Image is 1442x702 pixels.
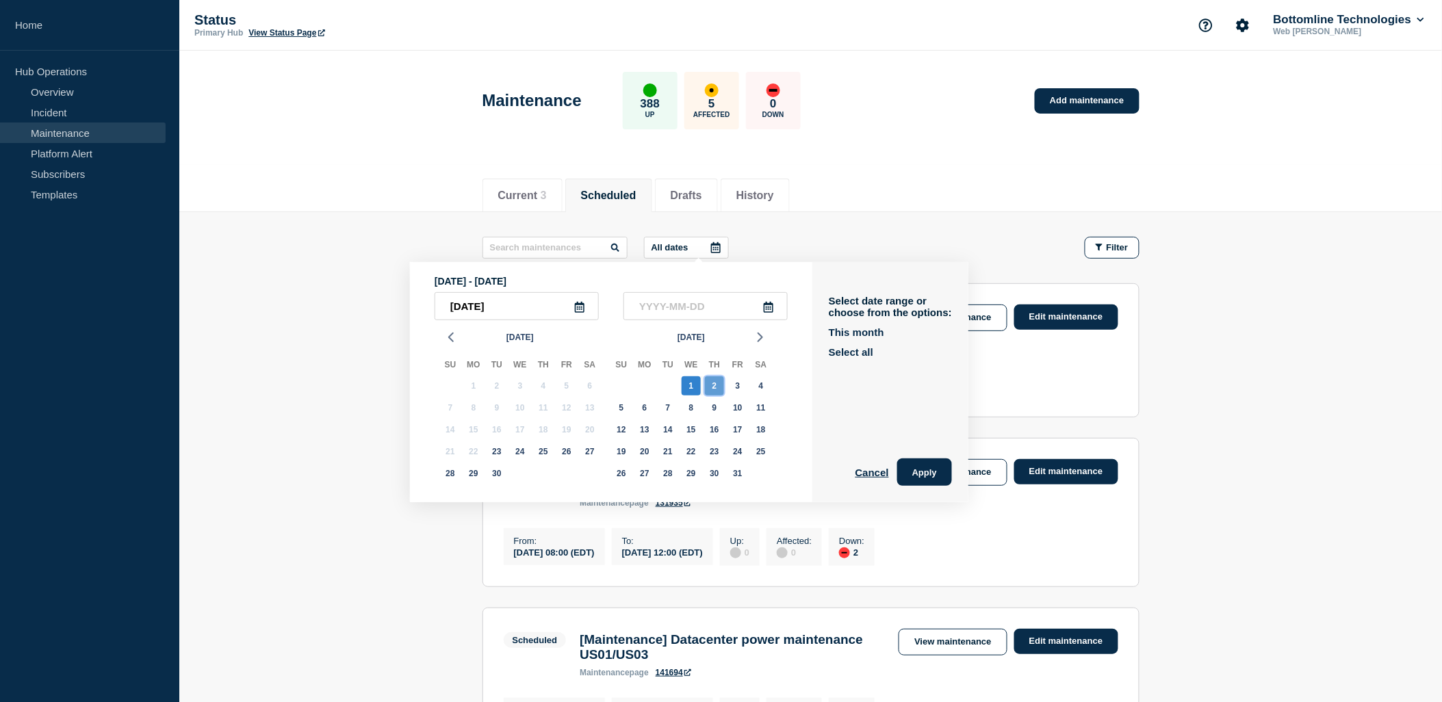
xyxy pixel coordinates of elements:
[1085,237,1140,259] button: Filter
[678,327,705,348] span: [DATE]
[482,237,628,259] input: Search maintenances
[439,357,462,375] div: Su
[580,498,630,508] span: maintenance
[635,442,654,461] div: Monday, Oct 20, 2025
[580,668,630,677] span: maintenance
[622,546,703,558] div: [DATE] 12:00 (EDT)
[581,190,636,202] button: Scheduled
[580,398,600,417] div: Saturday, Sep 13, 2025
[485,357,508,375] div: Tu
[1107,242,1129,252] span: Filter
[580,668,649,677] p: page
[1035,88,1139,114] a: Add maintenance
[777,546,812,558] div: 0
[534,420,553,439] div: Thursday, Sep 18, 2025
[705,398,724,417] div: Thursday, Oct 9, 2025
[464,442,483,461] div: Monday, Sep 22, 2025
[682,398,701,417] div: Wednesday, Oct 8, 2025
[658,398,678,417] div: Tuesday, Oct 7, 2025
[441,420,460,439] div: Sunday, Sep 14, 2025
[1014,304,1118,330] a: Edit maintenance
[730,536,749,546] p: Up :
[623,292,788,320] input: YYYY-MM-DD
[703,357,726,375] div: Th
[435,292,599,320] input: YYYY-MM-DD
[511,398,530,417] div: Wednesday, Sep 10, 2025
[514,536,595,546] p: From :
[487,376,506,395] div: Tuesday, Sep 2, 2025
[726,357,749,375] div: Fr
[658,442,678,461] div: Tuesday, Oct 21, 2025
[762,111,784,118] p: Down
[1014,459,1118,484] a: Edit maintenance
[557,398,576,417] div: Friday, Sep 12, 2025
[751,398,771,417] div: Saturday, Oct 11, 2025
[1271,27,1413,36] p: Web [PERSON_NAME]
[635,464,654,483] div: Monday, Oct 27, 2025
[728,464,747,483] div: Friday, Oct 31, 2025
[462,357,485,375] div: Mo
[728,420,747,439] div: Friday, Oct 17, 2025
[511,442,530,461] div: Wednesday, Sep 24, 2025
[534,376,553,395] div: Thursday, Sep 4, 2025
[1228,11,1257,40] button: Account settings
[643,83,657,97] div: up
[194,28,243,38] p: Primary Hub
[580,442,600,461] div: Saturday, Sep 27, 2025
[897,458,952,486] button: Apply
[705,442,724,461] div: Thursday, Oct 23, 2025
[730,547,741,558] div: disabled
[839,547,850,558] div: down
[464,420,483,439] div: Monday, Sep 15, 2025
[580,420,600,439] div: Saturday, Sep 20, 2025
[248,28,324,38] a: View Status Page
[829,326,884,338] button: This month
[622,536,703,546] p: To :
[730,546,749,558] div: 0
[728,442,747,461] div: Friday, Oct 24, 2025
[680,357,703,375] div: We
[508,357,532,375] div: We
[534,398,553,417] div: Thursday, Sep 11, 2025
[693,111,730,118] p: Affected
[839,546,864,558] div: 2
[464,464,483,483] div: Monday, Sep 29, 2025
[532,357,555,375] div: Th
[1014,629,1118,654] a: Edit maintenance
[514,546,595,558] div: [DATE] 08:00 (EDT)
[682,420,701,439] div: Wednesday, Oct 15, 2025
[839,536,864,546] p: Down :
[705,376,724,395] div: Thursday, Oct 2, 2025
[682,464,701,483] div: Wednesday, Oct 29, 2025
[708,97,714,111] p: 5
[501,327,539,348] button: [DATE]
[612,464,631,483] div: Sunday, Oct 26, 2025
[728,376,747,395] div: Friday, Oct 3, 2025
[194,12,468,28] p: Status
[672,327,710,348] button: [DATE]
[513,635,558,645] div: Scheduled
[580,498,649,508] p: page
[751,376,771,395] div: Saturday, Oct 4, 2025
[705,83,719,97] div: affected
[652,242,688,252] p: All dates
[682,442,701,461] div: Wednesday, Oct 22, 2025
[635,398,654,417] div: Monday, Oct 6, 2025
[770,97,776,111] p: 0
[557,442,576,461] div: Friday, Sep 26, 2025
[644,237,729,259] button: All dates
[658,420,678,439] div: Tuesday, Oct 14, 2025
[511,420,530,439] div: Wednesday, Sep 17, 2025
[751,420,771,439] div: Saturday, Oct 18, 2025
[441,398,460,417] div: Sunday, Sep 7, 2025
[736,190,774,202] button: History
[610,357,633,375] div: Su
[534,442,553,461] div: Thursday, Sep 25, 2025
[656,357,680,375] div: Tu
[749,357,773,375] div: Sa
[645,111,655,118] p: Up
[641,97,660,111] p: 388
[682,376,701,395] div: Wednesday, Oct 1, 2025
[899,629,1007,655] a: View maintenance
[464,376,483,395] div: Monday, Sep 1, 2025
